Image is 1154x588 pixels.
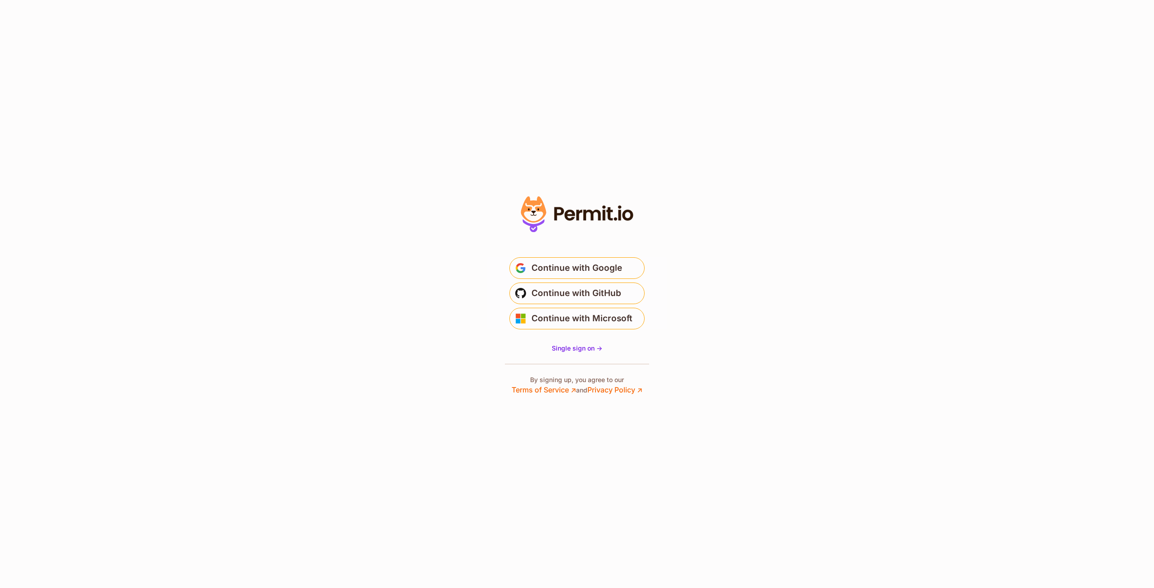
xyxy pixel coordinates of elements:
[531,311,632,326] span: Continue with Microsoft
[509,283,645,304] button: Continue with GitHub
[552,344,602,353] a: Single sign on ->
[552,344,602,352] span: Single sign on ->
[512,375,642,395] p: By signing up, you agree to our and
[531,261,622,275] span: Continue with Google
[512,385,576,394] a: Terms of Service ↗
[509,257,645,279] button: Continue with Google
[587,385,642,394] a: Privacy Policy ↗
[531,286,621,301] span: Continue with GitHub
[509,308,645,329] button: Continue with Microsoft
